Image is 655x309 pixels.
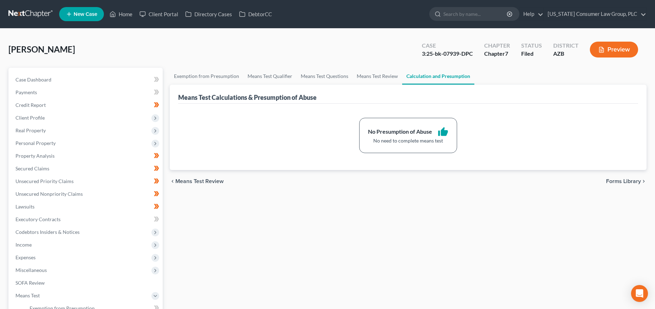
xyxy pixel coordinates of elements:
[175,178,224,184] span: Means Test Review
[484,50,510,58] div: Chapter
[10,175,163,188] a: Unsecured Priority Claims
[631,285,648,302] div: Open Intercom Messenger
[10,86,163,99] a: Payments
[438,127,448,137] i: thumb_up
[15,127,46,133] span: Real Property
[10,200,163,213] a: Lawsuits
[15,229,80,235] span: Codebtors Insiders & Notices
[520,8,543,20] a: Help
[10,150,163,162] a: Property Analysis
[521,42,542,50] div: Status
[170,68,243,85] a: Exemption from Presumption
[10,73,163,86] a: Case Dashboard
[15,280,45,286] span: SOFA Review
[15,102,46,108] span: Credit Report
[15,89,37,95] span: Payments
[106,8,136,20] a: Home
[8,44,75,54] span: [PERSON_NAME]
[15,178,74,184] span: Unsecured Priority Claims
[521,50,542,58] div: Filed
[10,99,163,111] a: Credit Report
[353,68,402,85] a: Means Test Review
[10,213,163,226] a: Executory Contracts
[484,42,510,50] div: Chapter
[15,115,45,121] span: Client Profile
[297,68,353,85] a: Means Test Questions
[505,50,508,57] span: 7
[10,162,163,175] a: Secured Claims
[236,8,275,20] a: DebtorCC
[422,42,473,50] div: Case
[443,7,508,20] input: Search by name...
[182,8,236,20] a: Directory Cases
[641,178,647,184] i: chevron_right
[606,178,647,184] button: Forms Library chevron_right
[243,68,297,85] a: Means Test Qualifier
[170,178,175,184] i: chevron_left
[136,8,182,20] a: Client Portal
[170,178,224,184] button: chevron_left Means Test Review
[606,178,641,184] span: Forms Library
[15,153,55,159] span: Property Analysis
[590,42,638,57] button: Preview
[10,188,163,200] a: Unsecured Nonpriority Claims
[15,242,32,248] span: Income
[15,165,49,171] span: Secured Claims
[368,137,448,144] div: No need to complete means test
[10,277,163,289] a: SOFA Review
[402,68,474,85] a: Calculation and Presumption
[15,254,36,260] span: Expenses
[74,12,97,17] span: New Case
[15,140,56,146] span: Personal Property
[15,191,83,197] span: Unsecured Nonpriority Claims
[15,204,35,210] span: Lawsuits
[15,267,47,273] span: Miscellaneous
[553,42,579,50] div: District
[422,50,473,58] div: 3:25-bk-07939-DPC
[15,77,51,83] span: Case Dashboard
[15,292,40,298] span: Means Test
[15,216,61,222] span: Executory Contracts
[553,50,579,58] div: AZB
[368,128,432,136] div: No Presumption of Abuse
[178,93,317,102] div: Means Test Calculations & Presumption of Abuse
[544,8,646,20] a: [US_STATE] Consumer Law Group, PLC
